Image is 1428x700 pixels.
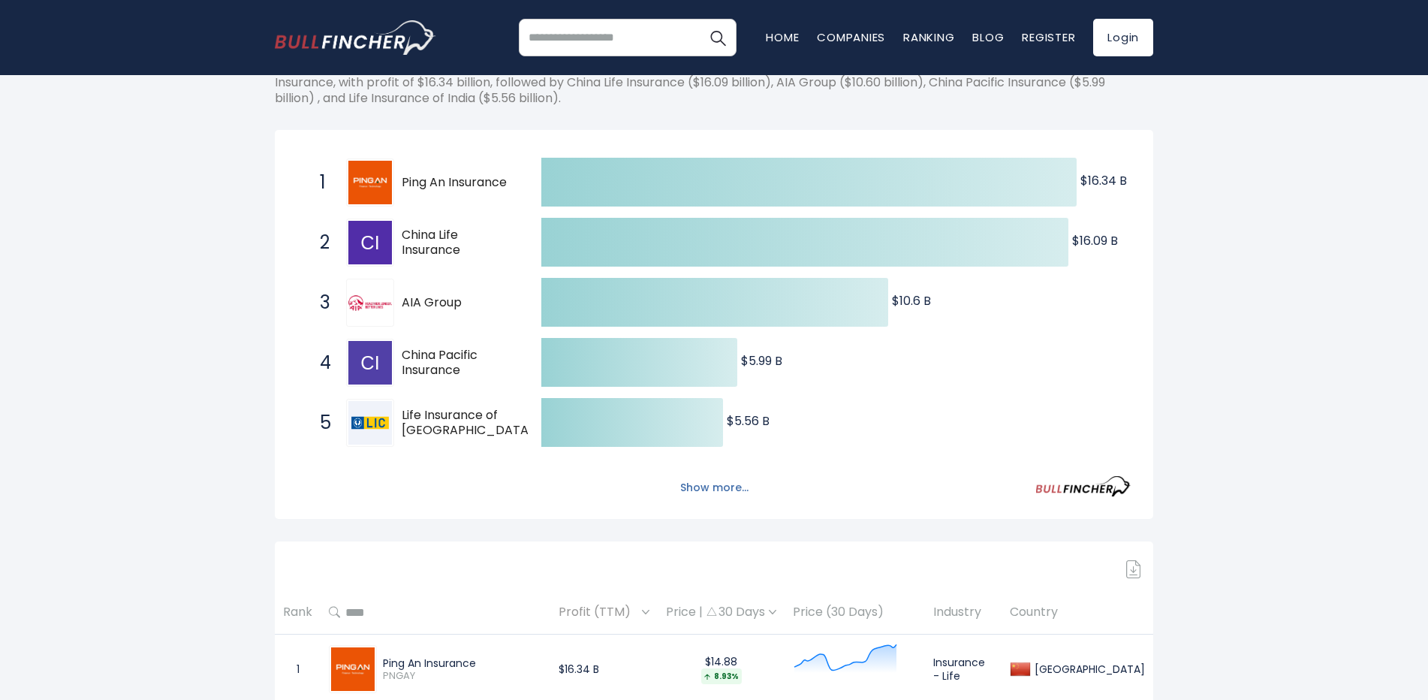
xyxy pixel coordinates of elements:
span: AIA Group [402,295,515,311]
text: $5.99 B [741,352,782,370]
img: AIA Group [348,295,392,311]
text: $5.56 B [727,412,770,430]
div: $14.88 [666,655,776,684]
img: China Pacific Insurance [348,341,392,385]
button: Search [699,19,737,56]
text: $10.6 B [892,292,931,309]
span: 5 [312,410,327,436]
img: bullfincher logo [275,20,436,55]
div: Price | 30 Days [666,605,776,620]
span: PNGAY [383,670,542,683]
a: Home [766,29,799,45]
img: China Life Insurance [348,221,392,264]
span: 3 [312,290,327,315]
img: Ping An Insurance [348,161,392,204]
img: Life Insurance of India [348,401,392,445]
a: Go to homepage [275,20,436,55]
th: Price (30 Days) [785,590,925,635]
div: [GEOGRAPHIC_DATA] [1031,662,1145,676]
text: $16.09 B [1072,232,1118,249]
a: Companies [817,29,885,45]
span: Profit (TTM) [559,601,638,624]
div: Ping An Insurance [383,656,542,670]
th: Industry [925,590,1002,635]
span: China Life Insurance [402,228,515,259]
span: China Pacific Insurance [402,348,515,379]
p: The following shows the ranking of the largest Global companies by profit or net income (TTM). Th... [275,59,1153,106]
span: 2 [312,230,327,255]
button: Show more... [671,475,758,500]
div: 8.93% [701,668,742,684]
a: Blog [972,29,1004,45]
a: Register [1022,29,1075,45]
span: 1 [312,170,327,195]
span: Ping An Insurance [402,175,515,191]
span: 4 [312,350,327,376]
th: Rank [275,590,321,635]
a: Ranking [903,29,954,45]
text: $16.34 B [1080,172,1127,189]
img: PNGAY.png [331,647,375,691]
a: Login [1093,19,1153,56]
span: Life Insurance of [GEOGRAPHIC_DATA] [402,408,534,439]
